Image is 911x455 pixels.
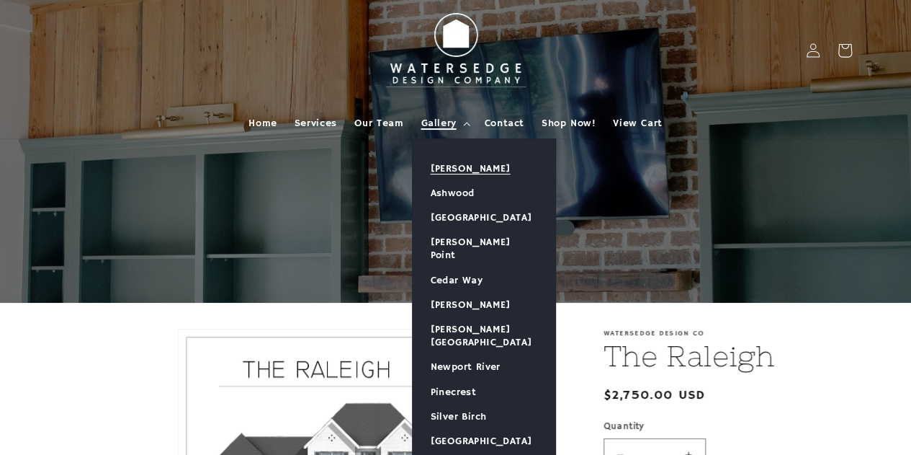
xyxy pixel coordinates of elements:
a: [PERSON_NAME] Point [413,230,555,268]
a: Newport River [413,355,555,379]
a: [GEOGRAPHIC_DATA] [413,429,555,454]
span: Shop Now! [542,117,596,130]
a: [PERSON_NAME] [413,293,555,317]
summary: Gallery [412,108,475,138]
a: Ashwood [413,181,555,206]
span: Contact [485,117,524,130]
a: Our Team [346,108,413,138]
a: Silver Birch [413,405,555,429]
a: Shop Now! [533,108,604,138]
a: View Cart [604,108,670,138]
label: Quantity [603,420,852,434]
a: Home [240,108,285,138]
a: [GEOGRAPHIC_DATA] [413,206,555,230]
span: Our Team [354,117,404,130]
a: [PERSON_NAME] [413,156,555,181]
a: Contact [476,108,533,138]
a: Services [286,108,346,138]
span: $2,750.00 USD [603,386,706,405]
span: Services [295,117,337,130]
span: View Cart [613,117,662,130]
a: Cedar Way [413,268,555,293]
p: Watersedge Design Co [603,329,852,337]
span: Home [248,117,277,130]
h1: The Raleigh [603,337,852,375]
a: [PERSON_NAME][GEOGRAPHIC_DATA] [413,317,555,355]
img: Watersedge Design Co [377,6,535,95]
a: Pinecrest [413,380,555,405]
span: Gallery [421,117,456,130]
